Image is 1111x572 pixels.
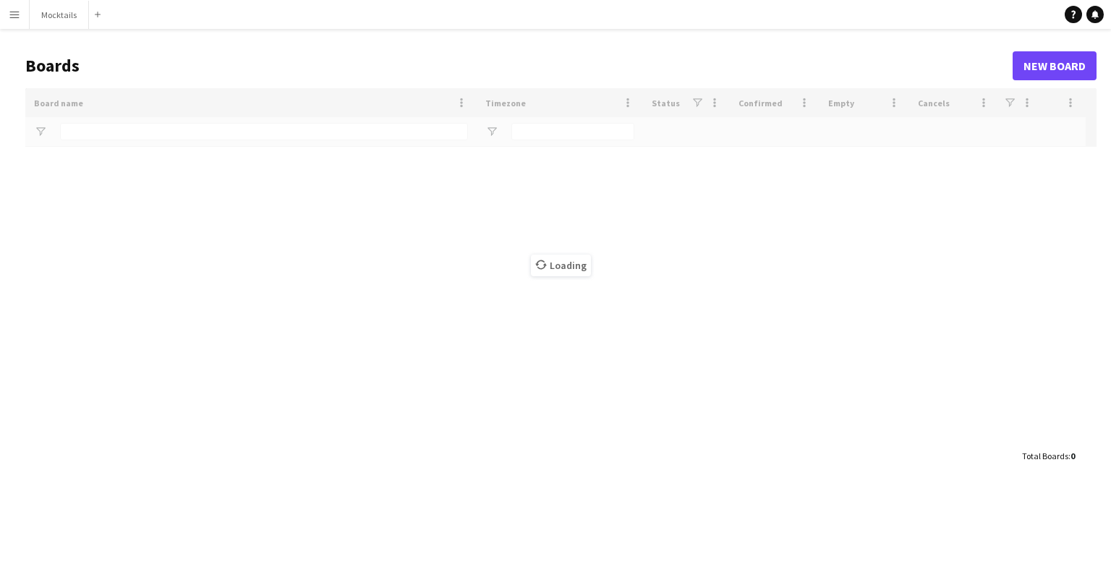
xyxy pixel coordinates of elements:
[30,1,89,29] button: Mocktails
[1013,51,1097,80] a: New Board
[1022,442,1075,470] div: :
[1022,451,1068,461] span: Total Boards
[531,255,591,276] span: Loading
[25,55,1013,77] h1: Boards
[1070,451,1075,461] span: 0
